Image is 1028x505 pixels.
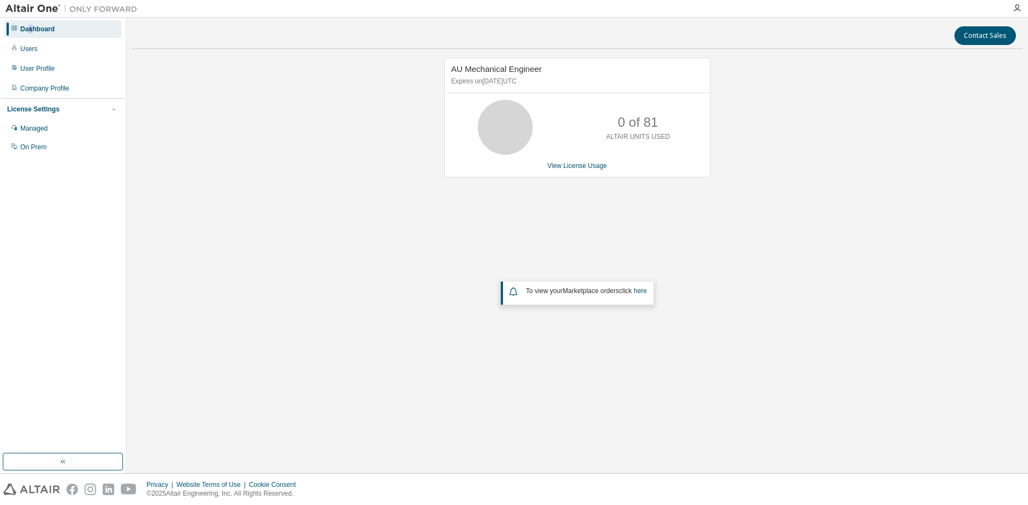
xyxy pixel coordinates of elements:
img: linkedin.svg [103,484,114,495]
div: Privacy [147,480,176,489]
div: Company Profile [20,84,69,93]
div: Cookie Consent [249,480,302,489]
div: License Settings [7,105,59,114]
p: ALTAIR UNITS USED [606,132,670,142]
div: User Profile [20,64,55,73]
p: 0 of 81 [618,113,658,132]
a: View License Usage [547,162,607,170]
img: altair_logo.svg [3,484,60,495]
img: facebook.svg [66,484,78,495]
img: Altair One [5,3,143,14]
div: Website Terms of Use [176,480,249,489]
div: Dashboard [20,25,55,33]
em: Marketplace orders [563,287,619,295]
span: AU Mechanical Engineer [451,64,542,74]
img: youtube.svg [121,484,137,495]
p: © 2025 Altair Engineering, Inc. All Rights Reserved. [147,489,303,498]
p: Expires on [DATE] UTC [451,77,701,86]
button: Contact Sales [954,26,1016,45]
img: instagram.svg [85,484,96,495]
div: Managed [20,124,48,133]
div: Users [20,44,37,53]
a: here [634,287,647,295]
span: To view your click [526,287,647,295]
div: On Prem [20,143,47,151]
